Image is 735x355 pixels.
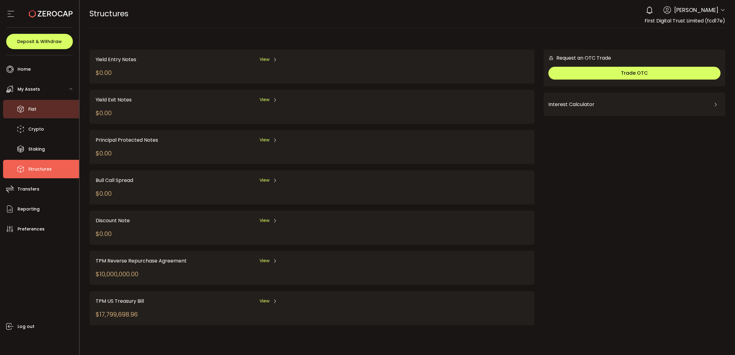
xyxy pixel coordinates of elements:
span: Yield Entry Notes [96,56,136,63]
img: 6nGpN7MZ9FLuBP83NiajKbTRY4UzlzQtBKtCrLLspmCkSvCZHBKvY3NxgQaT5JnOQREvtQ257bXeeSTueZfAPizblJ+Fe8JwA... [548,55,554,61]
span: Structures [89,8,129,19]
span: Staking [28,145,45,154]
span: TPM Reverse Repurchase Agreement [96,257,187,265]
div: $0.00 [96,149,112,158]
span: First Digital Trust Limited (fcd17e) [645,17,725,24]
div: Request an OTC Trade [544,54,611,62]
button: Deposit & Withdraw [6,34,73,49]
span: [PERSON_NAME] [674,6,718,14]
span: View [260,177,269,183]
span: Yield Exit Notes [96,96,132,104]
span: My Assets [18,85,40,94]
button: Trade OTC [548,67,721,80]
span: TPM US Treasury Bill [96,297,144,305]
div: $0.00 [96,108,112,118]
span: View [260,217,269,224]
div: $0.00 [96,68,112,77]
div: $10,000,000.00 [96,270,138,279]
span: Fiat [28,105,36,114]
div: $0.00 [96,189,112,198]
span: Home [18,65,31,74]
span: Discount Note [96,217,130,224]
span: Preferences [18,225,45,234]
iframe: Chat Widget [704,325,735,355]
span: View [260,97,269,103]
span: View [260,137,269,143]
span: Deposit & Withdraw [17,39,62,44]
span: Crypto [28,125,44,134]
span: Principal Protected Notes [96,136,158,144]
span: View [260,298,269,304]
span: View [260,258,269,264]
div: Interest Calculator [548,97,721,112]
span: Transfers [18,185,39,194]
span: Log out [18,322,34,331]
span: Structures [28,165,52,174]
span: Bull Call Spread [96,176,133,184]
div: $17,799,698.96 [96,310,138,319]
span: View [260,56,269,63]
span: Trade OTC [621,69,648,77]
span: Reporting [18,205,40,214]
div: $0.00 [96,229,112,239]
